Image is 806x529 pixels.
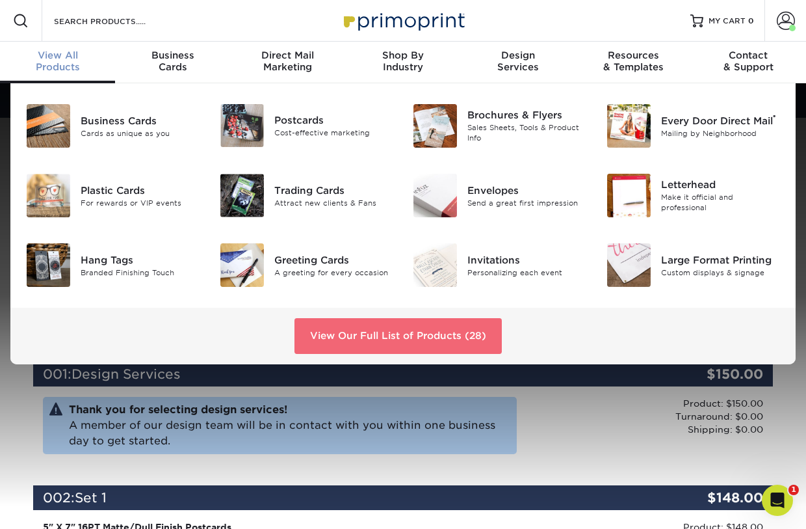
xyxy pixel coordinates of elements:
img: Plastic Cards [27,174,70,217]
a: Direct MailMarketing [230,42,345,83]
div: Postcards [274,113,393,128]
a: Hang Tags Hang Tags Branded Finishing Touch [26,238,200,292]
span: Contact [691,49,806,61]
img: Large Format Printing [607,243,651,287]
img: Primoprint [338,7,468,34]
span: Business [115,49,230,61]
div: & Support [691,49,806,73]
img: Every Door Direct Mail [607,104,651,148]
div: Industry [345,49,460,73]
a: Plastic Cards Plastic Cards For rewards or VIP events [26,169,200,223]
div: A greeting for every occasion [274,267,393,278]
div: Envelopes [467,183,586,197]
input: SEARCH PRODUCTS..... [53,13,179,29]
div: Plastic Cards [81,183,200,197]
div: Every Door Direct Mail [661,113,780,128]
span: MY CART [708,16,746,27]
img: Business Cards [27,104,70,148]
div: Attract new clients & Fans [274,197,393,208]
a: Trading Cards Trading Cards Attract new clients & Fans [220,169,394,223]
img: Brochures & Flyers [413,104,457,148]
div: Cost-effective marketing [274,128,393,139]
div: Greeting Cards [274,253,393,267]
div: Mailing by Neighborhood [661,128,780,139]
a: DesignServices [461,42,576,83]
div: Personalizing each event [467,267,586,278]
a: Postcards Postcards Cost-effective marketing [220,99,394,152]
span: Shop By [345,49,460,61]
div: Custom displays & signage [661,267,780,278]
span: 1 [788,485,799,495]
span: Direct Mail [230,49,345,61]
a: BusinessCards [115,42,230,83]
div: For rewards or VIP events [81,197,200,208]
a: Brochures & Flyers Brochures & Flyers Sales Sheets, Tools & Product Info [413,99,587,153]
span: Design [461,49,576,61]
a: Every Door Direct Mail Every Door Direct Mail® Mailing by Neighborhood [606,99,781,153]
div: Make it official and professional [661,192,780,213]
div: Brochures & Flyers [467,108,586,122]
a: Letterhead Letterhead Make it official and professional [606,169,781,223]
a: Greeting Cards Greeting Cards A greeting for every occasion [220,238,394,292]
div: Send a great first impression [467,197,586,208]
div: Sales Sheets, Tools & Product Info [467,122,586,144]
iframe: Intercom live chat [762,485,793,516]
a: Envelopes Envelopes Send a great first impression [413,169,587,223]
div: Trading Cards [274,183,393,197]
div: Invitations [467,253,586,267]
img: Trading Cards [220,174,264,217]
div: Cards [115,49,230,73]
a: Invitations Invitations Personalizing each event [413,238,587,292]
a: Large Format Printing Large Format Printing Custom displays & signage [606,238,781,292]
div: Large Format Printing [661,253,780,267]
img: Hang Tags [27,243,70,287]
span: 0 [748,16,754,25]
div: Cards as unique as you [81,128,200,139]
div: Marketing [230,49,345,73]
a: Contact& Support [691,42,806,83]
a: View Our Full List of Products (28) [294,318,502,353]
div: Hang Tags [81,253,200,267]
img: Postcards [220,104,264,147]
div: Branded Finishing Touch [81,267,200,278]
sup: ® [773,113,776,122]
img: Letterhead [607,174,651,217]
span: Resources [576,49,691,61]
div: Services [461,49,576,73]
a: Shop ByIndustry [345,42,460,83]
a: Resources& Templates [576,42,691,83]
a: Business Cards Business Cards Cards as unique as you [26,99,200,153]
div: Business Cards [81,113,200,128]
div: & Templates [576,49,691,73]
img: Invitations [413,243,457,287]
img: Greeting Cards [220,243,264,287]
img: Envelopes [413,174,457,217]
div: Letterhead [661,178,780,192]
